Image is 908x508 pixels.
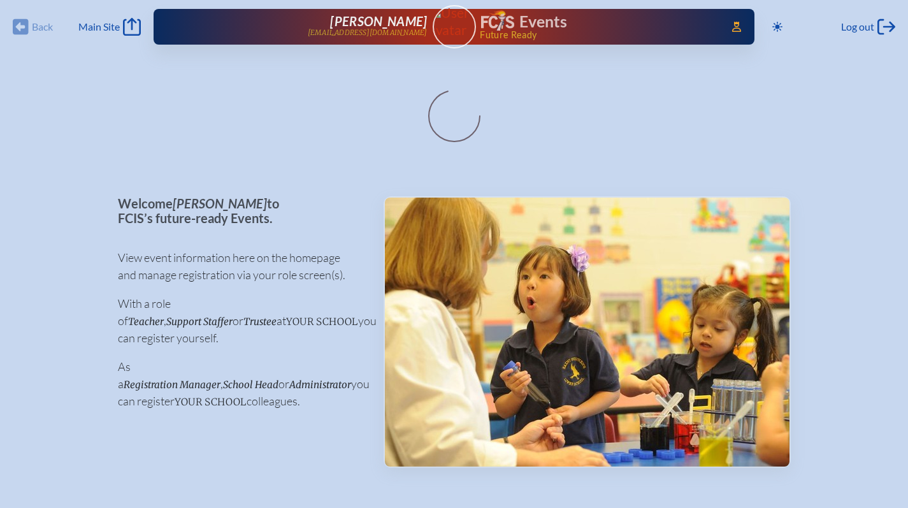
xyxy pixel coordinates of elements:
div: FCIS Events — Future ready [481,10,714,40]
span: Trustee [243,316,277,328]
img: Events [385,198,789,467]
a: User Avatar [433,5,476,48]
span: Support Staffer [166,316,233,328]
a: Main Site [78,18,141,36]
p: With a role of , or at you can register yourself. [118,295,363,347]
img: User Avatar [427,4,481,38]
p: View event information here on the homepage and manage registration via your role screen(s). [118,249,363,284]
a: [PERSON_NAME][EMAIL_ADDRESS][DOMAIN_NAME] [194,14,428,40]
span: [PERSON_NAME] [330,13,427,29]
span: Future Ready [480,31,714,40]
span: Log out [841,20,874,33]
span: Registration Manager [124,379,220,391]
span: School Head [223,379,278,391]
span: [PERSON_NAME] [173,196,267,211]
span: your school [175,396,247,408]
p: Welcome to FCIS’s future-ready Events. [118,196,363,225]
p: [EMAIL_ADDRESS][DOMAIN_NAME] [308,29,428,37]
span: Administrator [289,379,351,391]
p: As a , or you can register colleagues. [118,358,363,410]
span: Main Site [78,20,120,33]
span: Teacher [128,316,164,328]
span: your school [286,316,358,328]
